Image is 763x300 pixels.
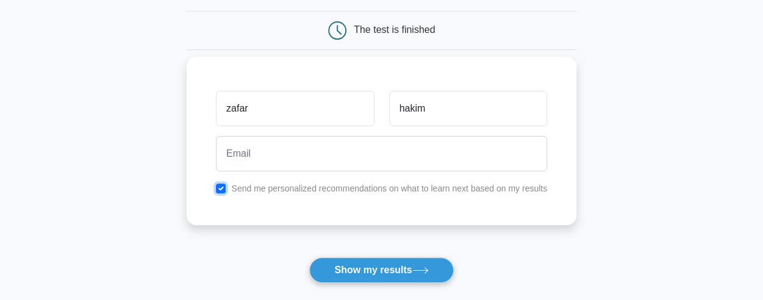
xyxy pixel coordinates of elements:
input: First name [216,91,374,126]
input: Email [216,136,547,171]
label: Send me personalized recommendations on what to learn next based on my results [231,184,547,193]
button: Show my results [309,257,453,283]
input: Last name [389,91,547,126]
div: The test is finished [354,24,435,35]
